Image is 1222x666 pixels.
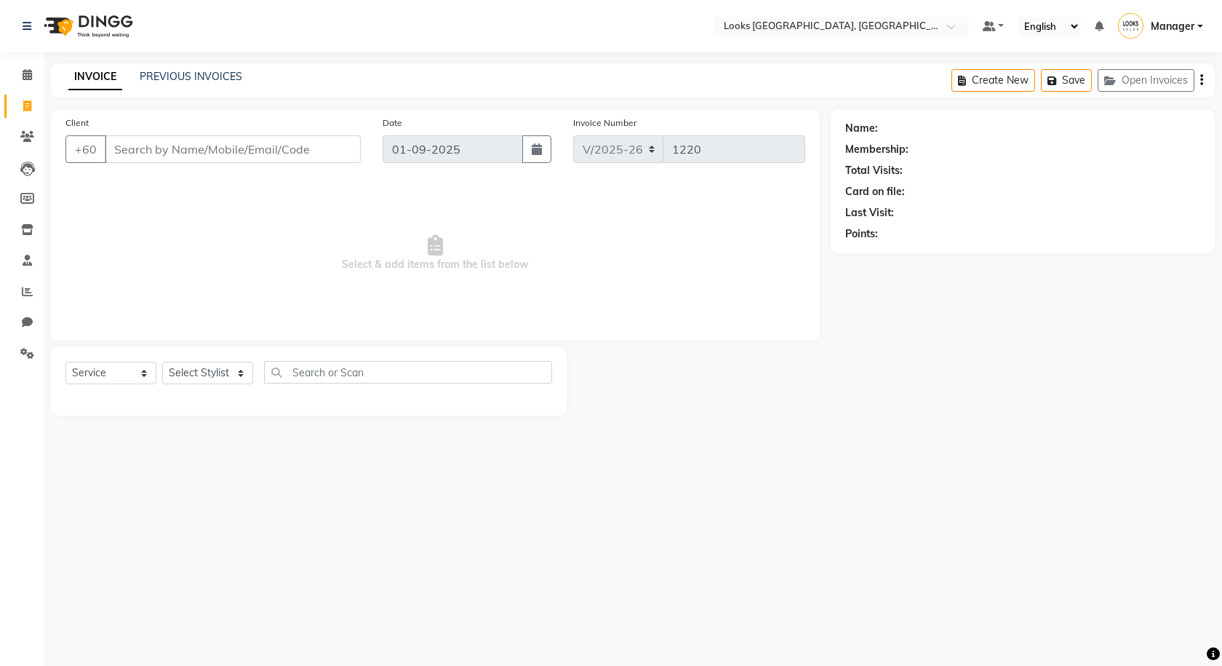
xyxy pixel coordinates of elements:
div: Last Visit: [845,205,894,221]
img: Manager [1118,13,1143,39]
div: Total Visits: [845,163,903,178]
input: Search or Scan [264,361,552,384]
div: Card on file: [845,184,905,199]
div: Membership: [845,142,908,157]
button: Open Invoices [1098,69,1194,92]
span: Select & add items from the list below [65,181,805,326]
label: Invoice Number [573,116,636,130]
img: logo [37,6,137,47]
button: +60 [65,135,106,163]
button: Save [1041,69,1092,92]
a: PREVIOUS INVOICES [140,70,242,83]
div: Points: [845,226,878,242]
input: Search by Name/Mobile/Email/Code [105,135,361,163]
span: Manager [1151,19,1194,34]
button: Create New [951,69,1035,92]
a: INVOICE [68,64,122,90]
label: Date [383,116,402,130]
label: Client [65,116,89,130]
div: Name: [845,121,878,136]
